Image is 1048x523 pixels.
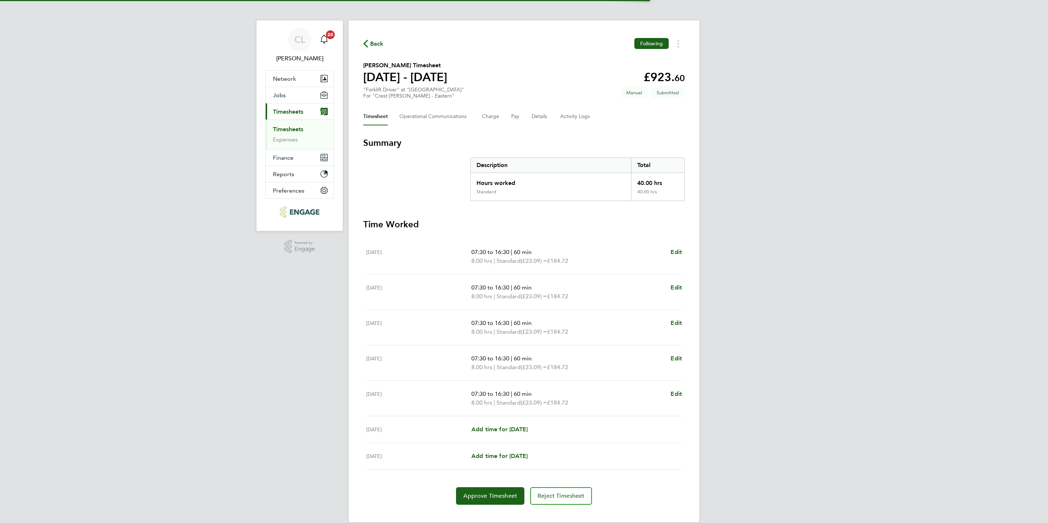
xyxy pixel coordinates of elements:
span: This timesheet was manually created. [620,87,648,99]
span: Reject Timesheet [538,492,585,500]
div: Hours worked [471,173,631,189]
span: Finance [273,154,293,161]
div: Standard [476,189,496,195]
span: 60 min [514,249,532,255]
span: Engage [295,246,315,252]
span: Edit [671,284,682,291]
span: | [511,355,512,362]
h3: Summary [363,137,685,149]
button: Pay [511,108,520,125]
span: | [494,399,495,406]
section: Timesheet [363,137,685,505]
span: £184.72 [547,399,568,406]
span: 8.00 hrs [471,328,492,335]
span: | [494,257,495,264]
button: Timesheet [363,108,388,125]
a: 20 [317,28,331,51]
span: 60 min [514,319,532,326]
span: Add time for [DATE] [471,452,528,459]
button: Reports [266,166,334,182]
button: Operational Communications [399,108,470,125]
button: Timesheets [266,103,334,120]
span: 07:30 to 16:30 [471,284,509,291]
div: [DATE] [366,390,471,407]
span: Network [273,75,296,82]
div: [DATE] [366,425,471,434]
span: Add time for [DATE] [471,426,528,433]
div: Description [471,158,631,173]
span: Jobs [273,92,286,99]
a: Timesheets [273,126,303,133]
button: Back [363,39,384,48]
span: This timesheet is Submitted. [651,87,685,99]
button: Details [532,108,548,125]
div: 40.00 hrs [631,189,684,201]
button: Approve Timesheet [456,487,524,505]
span: CL [295,35,305,44]
span: Back [370,39,384,48]
span: Edit [671,249,682,255]
span: £184.72 [547,364,568,371]
button: Preferences [266,182,334,198]
button: Finance [266,149,334,166]
span: (£23.09) = [521,364,547,371]
span: Preferences [273,187,304,194]
span: (£23.09) = [521,293,547,300]
span: | [511,284,512,291]
a: CL[PERSON_NAME] [265,28,334,63]
span: 07:30 to 16:30 [471,319,509,326]
span: | [494,328,495,335]
app-decimal: £923. [643,70,685,84]
span: £184.72 [547,293,568,300]
nav: Main navigation [257,20,343,231]
span: Timesheets [273,108,303,115]
button: Following [634,38,669,49]
span: | [511,390,512,397]
span: Approve Timesheet [463,492,517,500]
span: £184.72 [547,257,568,264]
span: 60 min [514,390,532,397]
div: [DATE] [366,354,471,372]
a: Add time for [DATE] [471,425,528,434]
a: Edit [671,283,682,292]
button: Network [266,71,334,87]
span: (£23.09) = [521,257,547,264]
div: Total [631,158,684,173]
span: | [494,364,495,371]
a: Add time for [DATE] [471,452,528,461]
a: Powered byEngage [284,240,315,254]
span: Reports [273,171,294,178]
span: 07:30 to 16:30 [471,355,509,362]
span: 8.00 hrs [471,399,492,406]
span: | [494,293,495,300]
a: Edit [671,390,682,398]
h1: [DATE] - [DATE] [363,70,447,84]
span: (£23.09) = [521,399,547,406]
button: Timesheets Menu [672,38,685,49]
a: Edit [671,319,682,327]
button: Charge [482,108,500,125]
span: Standard [497,363,521,372]
span: 60 [675,73,685,83]
span: Edit [671,319,682,326]
div: [DATE] [366,283,471,301]
div: "Forklift Driver" at "[GEOGRAPHIC_DATA]" [363,87,464,99]
span: Chloe Lyons [265,54,334,63]
span: Standard [497,257,521,265]
span: Standard [497,292,521,301]
h3: Time Worked [363,219,685,230]
span: 8.00 hrs [471,364,492,371]
span: 60 min [514,284,532,291]
span: | [511,319,512,326]
span: (£23.09) = [521,328,547,335]
a: Expenses [273,136,298,143]
span: 8.00 hrs [471,293,492,300]
button: Reject Timesheet [530,487,592,505]
img: protechltd-logo-retina.png [280,206,319,218]
span: £184.72 [547,328,568,335]
div: Summary [470,158,685,201]
span: Following [640,40,663,47]
span: Edit [671,390,682,397]
span: 60 min [514,355,532,362]
span: Edit [671,355,682,362]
